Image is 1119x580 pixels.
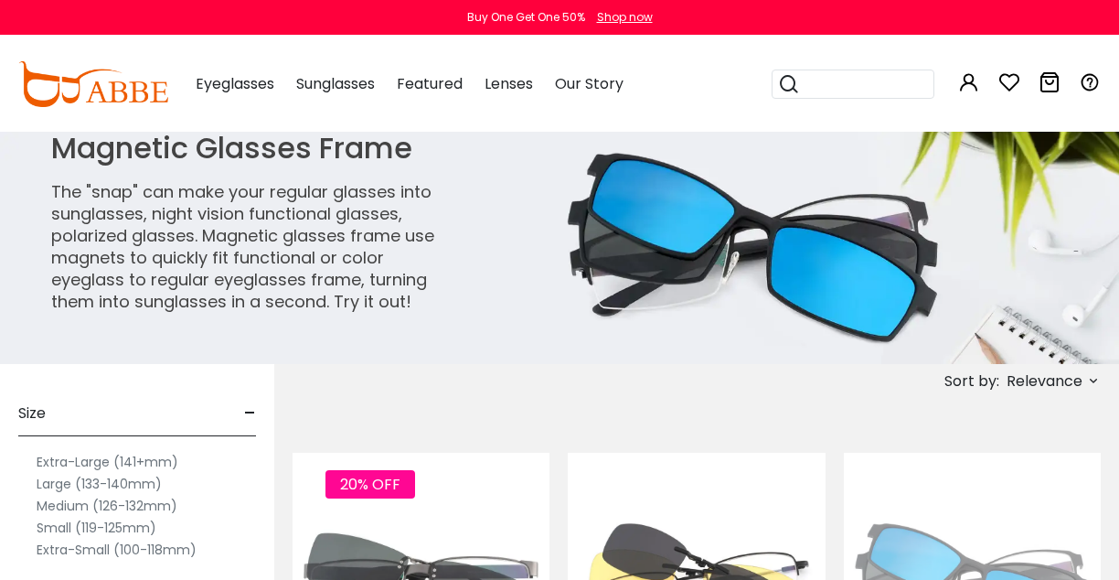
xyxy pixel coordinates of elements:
div: Shop now [597,9,653,26]
span: - [244,392,256,435]
label: Extra-Large (141+mm) [37,451,178,473]
a: Shop now [588,9,653,25]
h1: Magnetic Glasses Frame [51,131,441,166]
span: Eyeglasses [196,73,274,94]
span: Size [18,392,46,435]
span: Our Story [555,73,623,94]
label: Extra-Small (100-118mm) [37,539,197,561]
span: Sunglasses [296,73,375,94]
span: Sort by: [944,371,999,392]
img: abbeglasses.com [18,61,168,107]
span: Featured [397,73,463,94]
label: Small (119-125mm) [37,517,156,539]
label: Medium (126-132mm) [37,495,177,517]
label: Large (133-140mm) [37,473,162,495]
span: 20% OFF [325,470,415,499]
p: The "snap" can make your regular glasses into sunglasses, night vision functional glasses, polari... [51,181,441,313]
div: Buy One Get One 50% [467,9,585,26]
span: Lenses [485,73,533,94]
span: Relevance [1007,365,1082,398]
